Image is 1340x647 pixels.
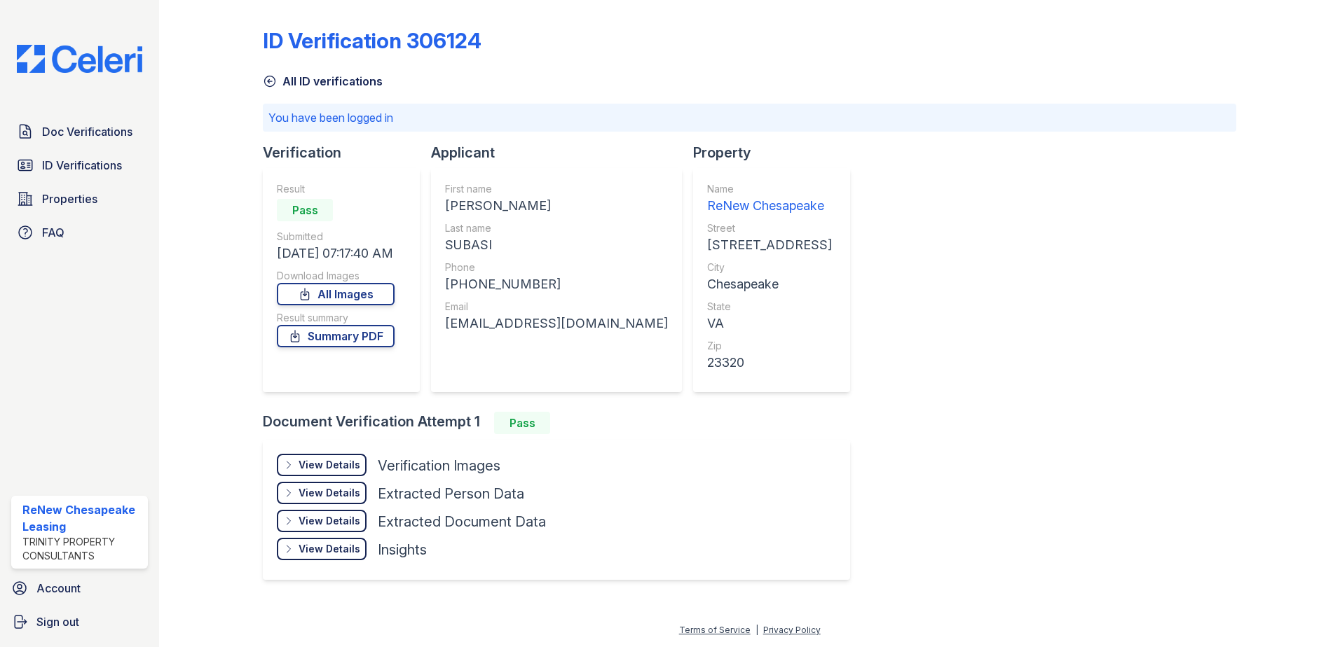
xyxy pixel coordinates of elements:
[707,235,832,255] div: [STREET_ADDRESS]
[679,625,751,635] a: Terms of Service
[299,458,360,472] div: View Details
[707,182,832,196] div: Name
[268,109,1231,126] p: You have been logged in
[277,199,333,221] div: Pass
[378,456,500,475] div: Verification Images
[42,224,64,241] span: FAQ
[6,45,153,73] img: CE_Logo_Blue-a8612792a0a2168367f1c8372b55b34899dd931a85d93a1a3d3e32e68fde9ad4.png
[299,514,360,528] div: View Details
[42,123,132,140] span: Doc Verifications
[445,182,668,196] div: First name
[277,325,395,347] a: Summary PDF
[6,608,153,636] a: Sign out
[263,28,481,53] div: ID Verification 306124
[42,190,97,207] span: Properties
[494,412,550,434] div: Pass
[378,512,546,531] div: Extracted Document Data
[707,221,832,235] div: Street
[277,182,395,196] div: Result
[22,501,142,535] div: ReNew Chesapeake Leasing
[445,196,668,216] div: [PERSON_NAME]
[445,314,668,333] div: [EMAIL_ADDRESS][DOMAIN_NAME]
[707,196,832,216] div: ReNew Chesapeake
[277,283,395,305] a: All Images
[277,230,395,244] div: Submitted
[36,613,79,630] span: Sign out
[445,300,668,314] div: Email
[707,260,832,274] div: City
[378,540,427,559] div: Insights
[378,484,524,503] div: Extracted Person Data
[299,486,360,500] div: View Details
[707,274,832,294] div: Chesapeake
[277,269,395,283] div: Download Images
[11,151,148,179] a: ID Verifications
[277,311,395,325] div: Result summary
[445,221,668,235] div: Last name
[445,260,668,274] div: Phone
[1281,591,1326,633] iframe: chat widget
[277,244,395,263] div: [DATE] 07:17:40 AM
[707,314,832,333] div: VA
[11,118,148,146] a: Doc Verifications
[445,274,668,294] div: [PHONE_NUMBER]
[22,535,142,563] div: Trinity Property Consultants
[707,353,832,373] div: 23320
[11,218,148,246] a: FAQ
[707,339,832,353] div: Zip
[6,574,153,602] a: Account
[707,300,832,314] div: State
[36,580,81,597] span: Account
[263,73,383,90] a: All ID verifications
[693,143,861,162] div: Property
[431,143,693,162] div: Applicant
[11,185,148,213] a: Properties
[445,235,668,255] div: SUBASI
[299,542,360,556] div: View Details
[707,182,832,216] a: Name ReNew Chesapeake
[263,143,431,162] div: Verification
[763,625,821,635] a: Privacy Policy
[756,625,758,635] div: |
[42,157,122,174] span: ID Verifications
[263,412,861,434] div: Document Verification Attempt 1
